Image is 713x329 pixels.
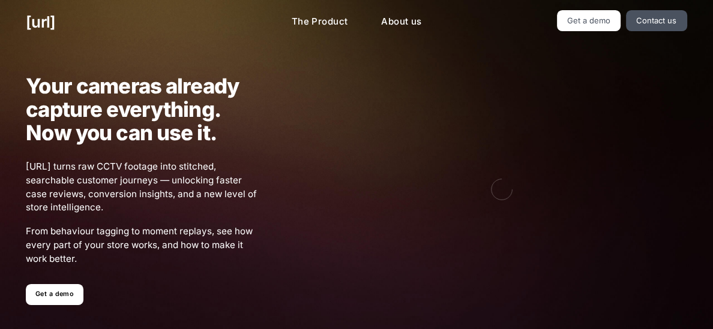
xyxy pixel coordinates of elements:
span: From behaviour tagging to moment replays, see how every part of your store works, and how to make... [26,225,264,265]
a: [URL] [26,10,55,34]
span: [URL] turns raw CCTV footage into stitched, searchable customer journeys — unlocking faster case ... [26,160,264,215]
a: About us [372,10,431,34]
a: Get a demo [557,10,621,31]
h1: Your cameras already capture everything. Now you can use it. [26,74,264,144]
a: Contact us [626,10,687,31]
a: The Product [282,10,358,34]
a: Get a demo [26,284,83,305]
